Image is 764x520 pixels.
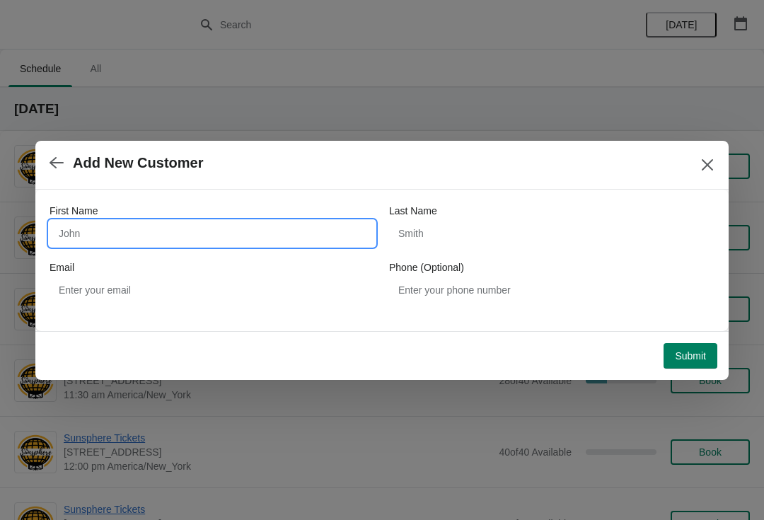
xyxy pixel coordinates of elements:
input: Smith [389,221,714,246]
input: Enter your phone number [389,277,714,303]
input: John [50,221,375,246]
label: Phone (Optional) [389,260,464,275]
span: Submit [675,350,706,362]
input: Enter your email [50,277,375,303]
h2: Add New Customer [73,155,203,171]
label: Email [50,260,74,275]
button: Submit [664,343,717,369]
label: Last Name [389,204,437,218]
label: First Name [50,204,98,218]
button: Close [695,152,720,178]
